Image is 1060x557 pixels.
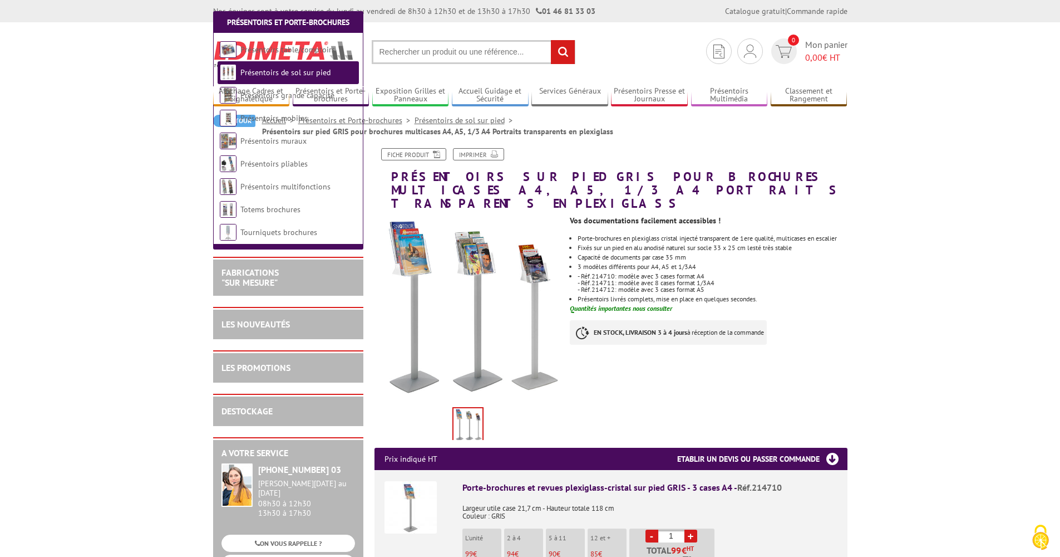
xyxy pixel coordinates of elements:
[453,148,504,160] a: Imprimer
[240,45,335,55] a: Présentoirs table/comptoirs
[578,245,847,251] li: Fixés sur un pied en alu anodisé naturel sur socle 33 x 25 cm lesté très stable
[594,328,687,336] strong: EN STOCK, LIVRAISON 3 à 4 jours
[452,86,529,105] a: Accueil Guidage et Sécurité
[293,86,369,105] a: Présentoirs et Porte-brochures
[258,464,341,475] strong: [PHONE_NUMBER] 03
[531,86,608,105] a: Services Généraux
[570,216,721,226] strong: Vos documentations facilement accessibles !
[220,224,236,241] img: Tourniquets brochures
[1021,519,1060,557] button: Cookies (fenêtre modale)
[677,448,847,470] h3: Etablir un devis ou passer commande
[570,304,672,312] font: Quantités importantes nous consulter
[744,45,756,58] img: devis rapide
[788,35,799,46] span: 0
[221,319,290,330] a: LES NOUVEAUTÉS
[262,126,613,137] li: Présentoirs sur pied GRIS pour brochures multicases A4, A5, 1/3 A4 Portraits transparents en plex...
[1027,524,1054,551] img: Cookies (fenêtre modale)
[220,133,236,149] img: Présentoirs muraux
[682,546,687,555] span: €
[771,86,847,105] a: Classement et Rangement
[590,534,627,542] p: 12 et +
[220,178,236,195] img: Présentoirs multifonctions
[687,545,694,553] sup: HT
[221,448,355,458] h2: A votre service
[725,6,785,16] a: Catalogue gratuit
[578,263,847,270] li: 3 modèles différents pour A4, A5 et 1/3A4
[213,86,290,105] a: Affichage Cadres et Signalétique
[240,136,307,146] a: Présentoirs muraux
[372,86,449,105] a: Exposition Grilles et Panneaux
[372,40,575,64] input: Rechercher un produit ou une référence...
[570,320,767,345] p: à réception de la commande
[374,216,562,404] img: presentoirs_de_sol_214710_1.jpg
[220,155,236,172] img: Présentoirs pliables
[465,534,501,542] p: L'unité
[221,405,273,417] a: DESTOCKAGE
[384,448,437,470] p: Prix indiqué HT
[578,286,847,293] p: - Réf.214712: modèle avec 3 cases format A5
[787,6,847,16] a: Commande rapide
[220,201,236,218] img: Totems brochures
[684,530,697,543] a: +
[227,17,349,27] a: Présentoirs et Porte-brochures
[384,481,437,534] img: Porte-brochures et revues plexiglass-cristal sur pied GRIS - 3 cases A4
[691,86,768,105] a: Présentoirs Multimédia
[725,6,847,17] div: |
[805,38,847,64] span: Mon panier
[462,497,837,520] p: Largeur utile case 21,7 cm - Hauteur totale 118 cm Couleur : GRIS
[220,41,236,58] img: Présentoirs table/comptoirs
[578,273,847,280] p: - Réf.214710: modèle avec 3 cases format A4
[221,535,355,552] a: ON VOUS RAPPELLE ?
[220,64,236,81] img: Présentoirs de sol sur pied
[453,408,482,443] img: presentoirs_de_sol_214710_1.jpg
[366,148,856,211] h1: Présentoirs sur pied GRIS pour brochures multicases A4, A5, 1/3 A4 Portraits transparents en plex...
[578,254,847,261] li: Capacité de documents par case 35 mm
[805,52,822,63] span: 0,00
[258,479,355,498] div: [PERSON_NAME][DATE] au [DATE]
[462,481,837,494] div: Porte-brochures et revues plexiglass-cristal sur pied GRIS - 3 cases A4 -
[240,182,331,192] a: Présentoirs multifonctions
[536,6,595,16] strong: 01 46 81 33 03
[776,45,792,58] img: devis rapide
[415,115,517,125] a: Présentoirs de sol sur pied
[578,235,847,242] li: Porte-brochures en plexiglass cristal injecté transparent de 1ere qualité, multicases en escalier
[671,546,682,555] span: 99
[240,204,300,214] a: Totems brochures
[551,40,575,64] input: rechercher
[221,463,253,507] img: widget-service.jpg
[220,110,236,126] img: Présentoirs mobiles
[805,51,847,64] span: € HT
[213,6,595,17] div: Nos équipes sont à votre service du lundi au vendredi de 8h30 à 12h30 et de 13h30 à 17h30
[549,534,585,542] p: 5 à 11
[611,86,688,105] a: Présentoirs Presse et Journaux
[221,362,290,373] a: LES PROMOTIONS
[713,45,724,58] img: devis rapide
[578,280,847,286] p: - Réf.214711: modèle avec 8 cases format 1/3A4
[258,479,355,517] div: 08h30 à 12h30 13h30 à 17h30
[737,482,782,493] span: Réf.214710
[645,530,658,543] a: -
[221,267,279,288] a: FABRICATIONS"Sur Mesure"
[768,38,847,64] a: devis rapide 0 Mon panier 0,00€ HT
[240,159,308,169] a: Présentoirs pliables
[578,296,847,302] li: Présentoirs livrés complets, mise en place en quelques secondes.
[507,534,543,542] p: 2 à 4
[240,67,331,77] a: Présentoirs de sol sur pied
[240,227,317,237] a: Tourniquets brochures
[381,148,446,160] a: Fiche produit
[240,113,308,123] a: Présentoirs mobiles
